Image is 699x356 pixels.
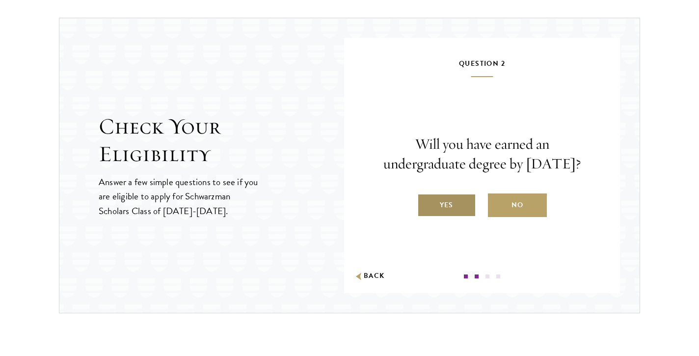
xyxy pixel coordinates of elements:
[99,113,344,168] h2: Check Your Eligibility
[354,271,385,281] button: Back
[488,193,547,217] label: No
[374,57,591,77] h5: Question 2
[417,193,476,217] label: Yes
[374,135,591,174] p: Will you have earned an undergraduate degree by [DATE]?
[99,175,259,218] p: Answer a few simple questions to see if you are eligible to apply for Schwarzman Scholars Class o...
